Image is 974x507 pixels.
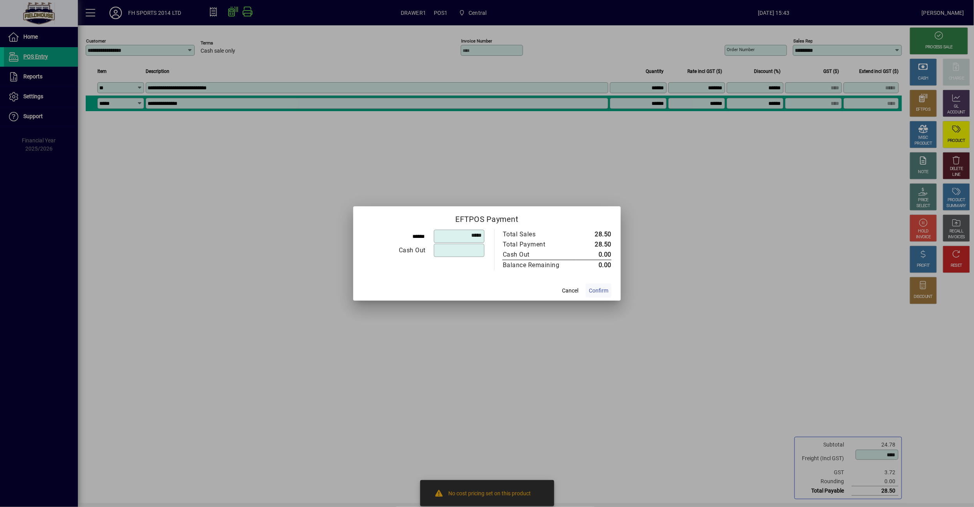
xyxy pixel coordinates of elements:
[586,284,611,298] button: Confirm
[562,287,578,295] span: Cancel
[576,250,611,260] td: 0.00
[503,261,568,270] div: Balance Remaining
[576,229,611,239] td: 28.50
[502,229,576,239] td: Total Sales
[589,287,608,295] span: Confirm
[576,260,611,271] td: 0.00
[503,250,568,259] div: Cash Out
[363,246,426,255] div: Cash Out
[576,239,611,250] td: 28.50
[353,206,621,229] h2: EFTPOS Payment
[558,284,583,298] button: Cancel
[502,239,576,250] td: Total Payment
